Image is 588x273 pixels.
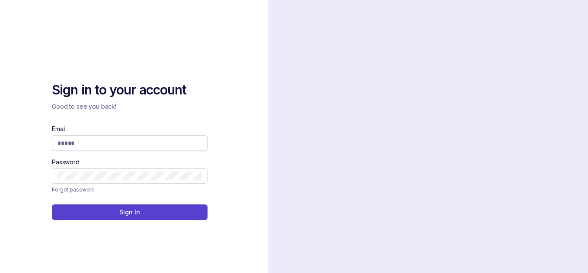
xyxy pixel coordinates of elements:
[52,17,99,26] img: logo
[119,208,140,217] p: Sign In
[52,125,66,133] label: Email
[52,185,95,194] a: Link Forgot password
[52,102,208,111] p: Good to see you back!
[52,158,80,166] label: Password
[52,204,208,220] button: Sign In
[52,82,208,99] h2: Sign in to your account
[52,185,95,194] p: Forgot password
